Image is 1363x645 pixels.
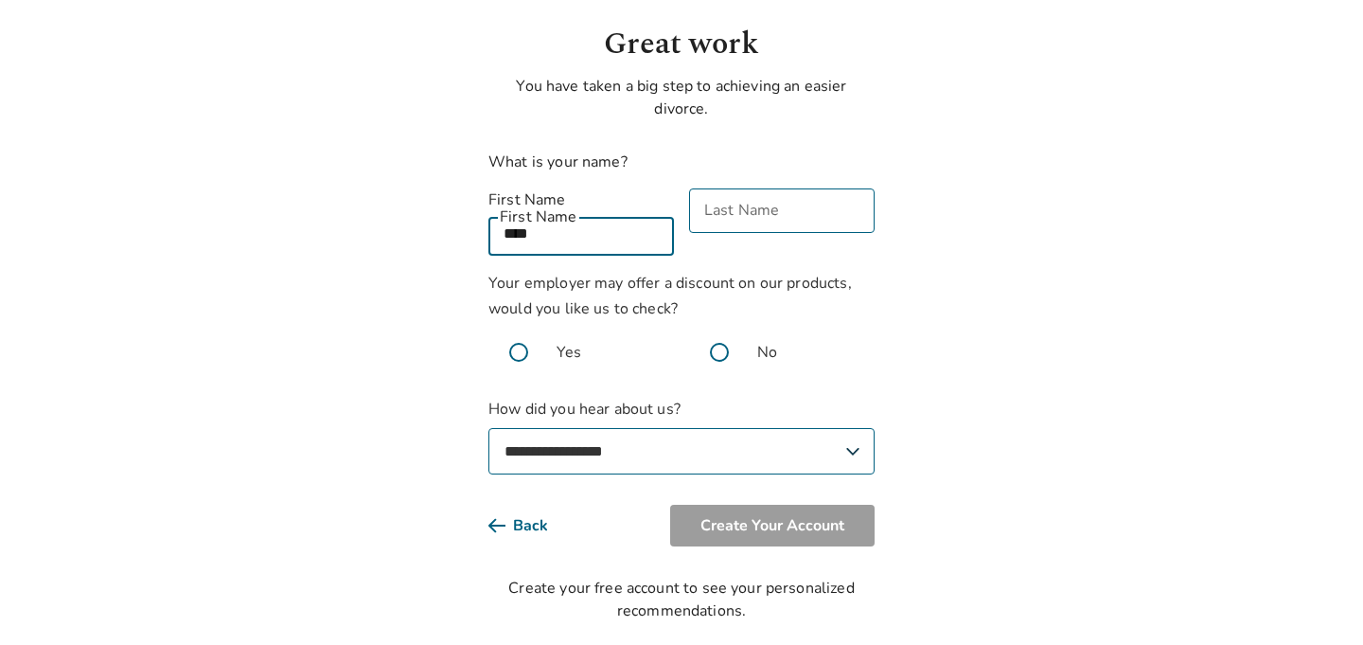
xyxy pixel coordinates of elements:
[488,577,875,622] div: Create your free account to see your personalized recommendations.
[757,341,777,364] span: No
[488,75,875,120] p: You have taken a big step to achieving an easier divorce.
[670,505,875,546] button: Create Your Account
[488,22,875,67] h1: Great work
[488,505,578,546] button: Back
[557,341,581,364] span: Yes
[488,428,875,475] select: How did you hear about us?
[1268,554,1363,645] iframe: Chat Widget
[488,398,875,475] label: How did you hear about us?
[488,188,674,211] label: First Name
[488,152,628,172] label: What is your name?
[488,273,852,319] span: Your employer may offer a discount on our products, would you like us to check?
